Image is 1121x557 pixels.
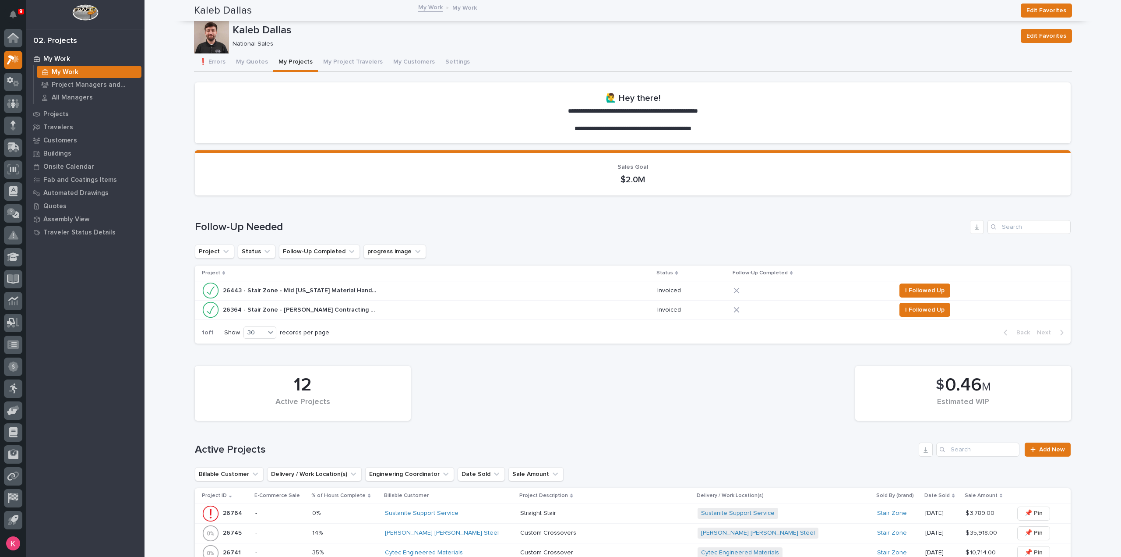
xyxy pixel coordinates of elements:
button: I Followed Up [899,284,950,298]
button: My Projects [273,53,318,72]
div: 02. Projects [33,36,77,46]
tr: 26364 - Stair Zone - [PERSON_NAME] Contracting LLC - Straight Stair [GEOGRAPHIC_DATA]26364 - Stai... [195,300,1071,319]
button: users-avatar [4,534,22,553]
p: 0% [312,508,322,517]
a: Sustanite Support Service [385,510,458,517]
button: progress image [363,245,426,259]
a: All Managers [34,91,145,103]
a: Onsite Calendar [26,160,145,173]
div: Estimated WIP [870,397,1056,416]
p: Project [202,268,220,278]
p: All Managers [52,94,93,102]
span: Edit Favorites [1026,31,1066,41]
p: Quotes [43,202,67,210]
p: 26741 [223,547,243,557]
a: Travelers [26,121,145,134]
button: Next [1033,329,1071,337]
p: Buildings [43,150,71,158]
a: My Work [26,52,145,65]
input: Search [936,443,1019,457]
div: 30 [244,328,265,337]
p: Status [656,268,673,278]
button: I Followed Up [899,303,950,317]
p: Invoiced [657,287,726,294]
p: Follow-Up Completed [733,268,788,278]
span: Add New [1039,447,1065,453]
p: Customers [43,137,77,145]
button: My Quotes [231,53,273,72]
a: Assembly View [26,213,145,226]
button: Follow-Up Completed [279,245,360,259]
tr: 2676426764 -0%0% Sustanite Support Service Straight StairStraight Stair Sustanite Support Service... [195,504,1071,523]
button: 📌 Pin [1017,507,1050,521]
a: Stair Zone [877,549,907,557]
button: My Customers [388,53,440,72]
a: Add New [1025,443,1071,457]
a: Customers [26,134,145,147]
p: My Work [43,55,70,63]
a: Automated Drawings [26,186,145,199]
button: Notifications [4,5,22,24]
p: My Work [52,68,78,76]
p: Traveler Status Details [43,229,116,237]
p: 14% [312,528,324,537]
p: Projects [43,110,69,118]
p: Invoiced [657,306,726,314]
p: [DATE] [925,510,958,517]
tr: 2674526745 -14%14% [PERSON_NAME] [PERSON_NAME] Steel Custom CrossoversCustom Crossovers [PERSON_N... [195,523,1071,543]
div: Search [987,220,1071,234]
p: records per page [280,329,329,337]
p: National Sales [233,40,1010,48]
span: I Followed Up [905,285,945,296]
button: ❗ Errors [194,53,231,72]
span: 0.46 [945,376,982,394]
button: Project [195,245,234,259]
button: Status [238,245,275,259]
a: Buildings [26,147,145,160]
button: Billable Customer [195,467,264,481]
span: 📌 Pin [1025,528,1043,538]
div: Active Projects [210,397,396,416]
a: Traveler Status Details [26,226,145,239]
p: $ 10,714.00 [966,547,998,557]
a: [PERSON_NAME] [PERSON_NAME] Steel [385,529,499,537]
p: 9 [19,8,22,14]
div: Notifications9 [11,11,22,25]
p: Automated Drawings [43,189,109,197]
button: Sale Amount [508,467,564,481]
p: 26764 [223,508,244,517]
button: Delivery / Work Location(s) [267,467,362,481]
p: My Work [452,2,477,12]
img: Workspace Logo [72,4,98,21]
button: Edit Favorites [1021,29,1072,43]
p: $ 35,918.00 [966,528,999,537]
p: Fab and Coatings Items [43,176,117,184]
p: Custom Crossovers [520,528,578,537]
p: - [255,529,305,537]
p: Onsite Calendar [43,163,94,171]
p: Date Sold [924,491,950,500]
p: $2.0M [205,174,1060,185]
h1: Active Projects [195,443,915,456]
p: Custom Crossover [520,547,575,557]
p: - [255,549,305,557]
button: Engineering Coordinator [365,467,454,481]
a: Project Managers and Engineers [34,78,145,91]
p: [DATE] [925,549,958,557]
p: 26364 - Stair Zone - Purcell Contracting LLC - Straight Stair Radius Landing [223,305,378,314]
a: Sustanite Support Service [701,510,775,517]
button: Date Sold [458,467,505,481]
a: Cytec Engineered Materials [385,549,463,557]
button: Back [997,329,1033,337]
p: Sold By (brand) [876,491,914,500]
a: Cytec Engineered Materials [701,549,779,557]
p: - [255,510,305,517]
span: Next [1037,329,1056,337]
span: 📌 Pin [1025,508,1043,518]
h2: 🙋‍♂️ Hey there! [606,93,660,103]
p: Travelers [43,124,73,131]
p: [DATE] [925,529,958,537]
button: My Project Travelers [318,53,388,72]
a: My Work [418,2,443,12]
div: 12 [210,374,396,396]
